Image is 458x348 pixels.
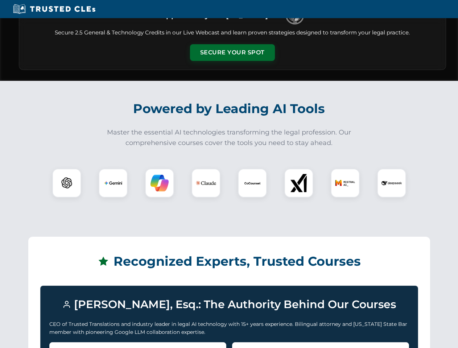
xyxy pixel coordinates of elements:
[40,249,418,274] h2: Recognized Experts, Trusted Courses
[145,169,174,198] div: Copilot
[56,173,77,194] img: ChatGPT Logo
[28,29,437,37] p: Secure 2.5 General & Technology Credits in our Live Webcast and learn proven strategies designed ...
[290,174,308,192] img: xAI Logo
[150,174,169,192] img: Copilot Logo
[191,169,220,198] div: Claude
[49,320,409,336] p: CEO of Trusted Translations and industry leader in legal AI technology with 15+ years experience....
[28,96,430,121] h2: Powered by Leading AI Tools
[11,4,98,14] img: Trusted CLEs
[49,295,409,314] h3: [PERSON_NAME], Esq.: The Authority Behind Our Courses
[104,174,122,192] img: Gemini Logo
[335,173,355,193] img: Mistral AI Logo
[331,169,360,198] div: Mistral AI
[381,173,402,193] img: DeepSeek Logo
[99,169,128,198] div: Gemini
[190,44,275,61] button: Secure Your Spot
[238,169,267,198] div: CoCounsel
[52,169,81,198] div: ChatGPT
[243,174,261,192] img: CoCounsel Logo
[102,127,356,148] p: Master the essential AI technologies transforming the legal profession. Our comprehensive courses...
[284,169,313,198] div: xAI
[377,169,406,198] div: DeepSeek
[196,173,216,193] img: Claude Logo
